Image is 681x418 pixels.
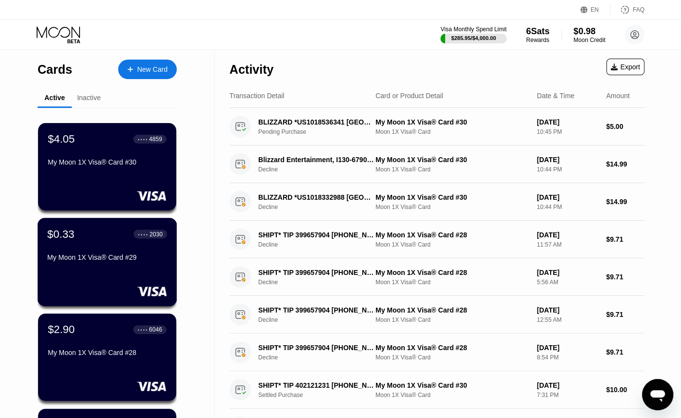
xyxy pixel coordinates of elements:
[149,230,163,237] div: 2030
[537,231,598,239] div: [DATE]
[229,371,644,409] div: SHIPT* TIP 402121231 [PHONE_NUMBER] USSettled PurchaseMy Moon 1X Visa® Card #30Moon 1X Visa® Card...
[258,118,374,126] div: BLIZZARD *US1018536341 [GEOGRAPHIC_DATA] [GEOGRAPHIC_DATA]
[574,26,605,37] div: $0.98
[258,381,374,389] div: SHIPT* TIP 402121231 [PHONE_NUMBER] US
[44,94,65,102] div: Active
[229,258,644,296] div: SHIPT* TIP 399657904 [PHONE_NUMBER] USDeclineMy Moon 1X Visa® Card #28Moon 1X Visa® Card[DATE]5:5...
[537,344,598,352] div: [DATE]
[38,218,176,306] div: $0.33● ● ● ●2030My Moon 1X Visa® Card #29
[574,26,605,43] div: $0.98Moon Credit
[610,5,644,15] div: FAQ
[47,253,167,261] div: My Moon 1X Visa® Card #29
[375,92,443,100] div: Card or Product Detail
[138,328,147,331] div: ● ● ● ●
[537,118,598,126] div: [DATE]
[258,279,383,286] div: Decline
[258,392,383,398] div: Settled Purchase
[375,344,529,352] div: My Moon 1X Visa® Card #28
[258,231,374,239] div: SHIPT* TIP 399657904 [PHONE_NUMBER] US
[591,6,599,13] div: EN
[574,37,605,43] div: Moon Credit
[229,296,644,334] div: SHIPT* TIP 399657904 [PHONE_NUMBER] USDeclineMy Moon 1X Visa® Card #28Moon 1X Visa® Card[DATE]12:...
[537,156,598,164] div: [DATE]
[375,156,529,164] div: My Moon 1X Visa® Card #30
[138,232,148,235] div: ● ● ● ●
[606,348,644,356] div: $9.71
[138,138,147,141] div: ● ● ● ●
[375,381,529,389] div: My Moon 1X Visa® Card #30
[375,316,529,323] div: Moon 1X Visa® Card
[537,279,598,286] div: 5:56 AM
[606,123,644,130] div: $5.00
[258,269,374,276] div: SHIPT* TIP 399657904 [PHONE_NUMBER] US
[606,92,629,100] div: Amount
[375,306,529,314] div: My Moon 1X Visa® Card #28
[375,354,529,361] div: Moon 1X Visa® Card
[258,241,383,248] div: Decline
[258,156,374,164] div: Blizzard Entertainment, I130-6790990 US
[118,60,177,79] div: New Card
[606,160,644,168] div: $14.99
[526,37,550,43] div: Rewards
[48,323,75,336] div: $2.90
[375,118,529,126] div: My Moon 1X Visa® Card #30
[606,311,644,318] div: $9.71
[48,133,75,146] div: $4.05
[633,6,644,13] div: FAQ
[38,123,176,210] div: $4.05● ● ● ●4859My Moon 1X Visa® Card #30
[149,136,162,143] div: 4859
[258,193,374,201] div: BLIZZARD *US1018332988 [GEOGRAPHIC_DATA] [GEOGRAPHIC_DATA]
[440,26,506,33] div: Visa Monthly Spend Limit
[580,5,610,15] div: EN
[375,193,529,201] div: My Moon 1X Visa® Card #30
[537,306,598,314] div: [DATE]
[258,166,383,173] div: Decline
[229,334,644,371] div: SHIPT* TIP 399657904 [PHONE_NUMBER] USDeclineMy Moon 1X Visa® Card #28Moon 1X Visa® Card[DATE]8:5...
[537,128,598,135] div: 10:45 PM
[38,313,176,401] div: $2.90● ● ● ●6046My Moon 1X Visa® Card #28
[229,146,644,183] div: Blizzard Entertainment, I130-6790990 USDeclineMy Moon 1X Visa® Card #30Moon 1X Visa® Card[DATE]10...
[537,193,598,201] div: [DATE]
[537,166,598,173] div: 10:44 PM
[375,392,529,398] div: Moon 1X Visa® Card
[537,392,598,398] div: 7:31 PM
[375,128,529,135] div: Moon 1X Visa® Card
[606,59,644,75] div: Export
[229,92,284,100] div: Transaction Detail
[149,326,162,333] div: 6046
[258,316,383,323] div: Decline
[77,94,101,102] div: Inactive
[642,379,673,410] iframe: Button to launch messaging window, conversation in progress
[451,35,496,41] div: $285.95 / $4,000.00
[440,26,506,43] div: Visa Monthly Spend Limit$285.95/$4,000.00
[258,344,374,352] div: SHIPT* TIP 399657904 [PHONE_NUMBER] US
[258,354,383,361] div: Decline
[258,306,374,314] div: SHIPT* TIP 399657904 [PHONE_NUMBER] US
[229,221,644,258] div: SHIPT* TIP 399657904 [PHONE_NUMBER] USDeclineMy Moon 1X Visa® Card #28Moon 1X Visa® Card[DATE]11:...
[537,204,598,210] div: 10:44 PM
[375,269,529,276] div: My Moon 1X Visa® Card #28
[375,241,529,248] div: Moon 1X Visa® Card
[375,166,529,173] div: Moon 1X Visa® Card
[606,198,644,206] div: $14.99
[229,108,644,146] div: BLIZZARD *US1018536341 [GEOGRAPHIC_DATA] [GEOGRAPHIC_DATA]Pending PurchaseMy Moon 1X Visa® Card #...
[537,354,598,361] div: 8:54 PM
[537,241,598,248] div: 11:57 AM
[38,63,72,77] div: Cards
[258,204,383,210] div: Decline
[137,65,167,74] div: New Card
[229,183,644,221] div: BLIZZARD *US1018332988 [GEOGRAPHIC_DATA] [GEOGRAPHIC_DATA]DeclineMy Moon 1X Visa® Card #30Moon 1X...
[537,381,598,389] div: [DATE]
[611,63,640,71] div: Export
[526,26,550,37] div: 6 Sats
[537,92,575,100] div: Date & Time
[537,316,598,323] div: 12:55 AM
[606,386,644,394] div: $10.00
[526,26,550,43] div: 6SatsRewards
[258,128,383,135] div: Pending Purchase
[47,228,75,240] div: $0.33
[606,273,644,281] div: $9.71
[606,235,644,243] div: $9.71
